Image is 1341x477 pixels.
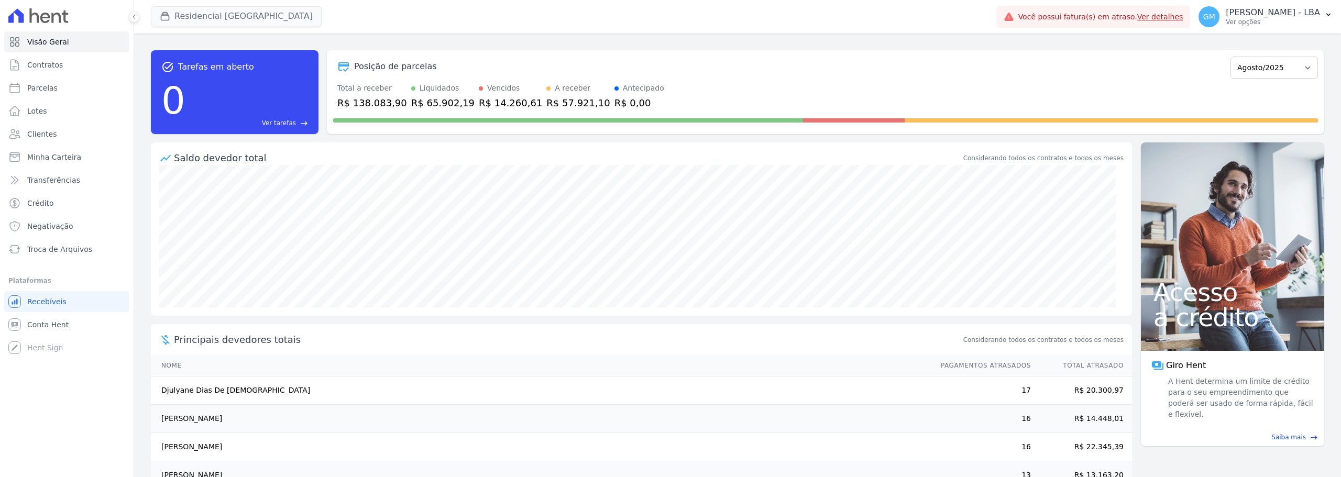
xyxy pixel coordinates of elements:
a: Transferências [4,170,129,191]
a: Crédito [4,193,129,214]
div: R$ 0,00 [614,96,664,110]
a: Ver tarefas east [190,118,308,128]
a: Troca de Arquivos [4,239,129,260]
span: east [300,119,308,127]
span: Giro Hent [1166,359,1206,372]
span: Crédito [27,198,54,208]
a: Ver detalhes [1137,13,1183,21]
span: Recebíveis [27,296,67,307]
a: Contratos [4,54,129,75]
div: Considerando todos os contratos e todos os meses [963,153,1124,163]
span: Parcelas [27,83,58,93]
a: Conta Hent [4,314,129,335]
p: Ver opções [1226,18,1320,26]
span: Principais devedores totais [174,332,961,347]
td: 16 [931,433,1031,461]
span: Clientes [27,129,57,139]
span: Acesso [1153,280,1312,305]
span: a crédito [1153,305,1312,330]
span: Minha Carteira [27,152,81,162]
span: Transferências [27,175,80,185]
div: R$ 65.902,19 [411,96,475,110]
a: Parcelas [4,77,129,98]
td: 16 [931,405,1031,433]
div: R$ 14.260,61 [479,96,542,110]
div: Total a receber [337,83,407,94]
div: 0 [161,73,185,128]
td: 17 [931,376,1031,405]
span: A Hent determina um limite de crédito para o seu empreendimento que poderá ser usado de forma ráp... [1166,376,1314,420]
span: Considerando todos os contratos e todos os meses [963,335,1124,345]
div: Saldo devedor total [174,151,961,165]
span: Visão Geral [27,37,69,47]
th: Pagamentos Atrasados [931,355,1031,376]
a: Saiba mais east [1147,432,1318,442]
td: R$ 20.300,97 [1031,376,1132,405]
span: Troca de Arquivos [27,244,92,254]
span: Saiba mais [1271,432,1306,442]
td: [PERSON_NAME] [151,433,931,461]
a: Minha Carteira [4,147,129,168]
span: Ver tarefas [262,118,296,128]
div: R$ 57.921,10 [546,96,610,110]
a: Visão Geral [4,31,129,52]
a: Negativação [4,216,129,237]
div: Vencidos [487,83,520,94]
th: Nome [151,355,931,376]
td: Djulyane Dias De [DEMOGRAPHIC_DATA] [151,376,931,405]
div: Posição de parcelas [354,60,437,73]
span: Tarefas em aberto [178,61,254,73]
div: A receber [555,83,590,94]
button: GM [PERSON_NAME] - LBA Ver opções [1190,2,1341,31]
span: Conta Hent [27,319,69,330]
a: Clientes [4,124,129,145]
p: [PERSON_NAME] - LBA [1226,7,1320,18]
span: Lotes [27,106,47,116]
td: [PERSON_NAME] [151,405,931,433]
span: Contratos [27,60,63,70]
a: Recebíveis [4,291,129,312]
div: Liquidados [420,83,459,94]
button: Residencial [GEOGRAPHIC_DATA] [151,6,322,26]
span: task_alt [161,61,174,73]
td: R$ 14.448,01 [1031,405,1132,433]
td: R$ 22.345,39 [1031,433,1132,461]
div: Antecipado [623,83,664,94]
div: R$ 138.083,90 [337,96,407,110]
span: Negativação [27,221,73,231]
th: Total Atrasado [1031,355,1132,376]
span: east [1310,434,1318,441]
div: Plataformas [8,274,125,287]
span: Você possui fatura(s) em atraso. [1018,12,1183,23]
a: Lotes [4,101,129,121]
span: GM [1203,13,1215,20]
